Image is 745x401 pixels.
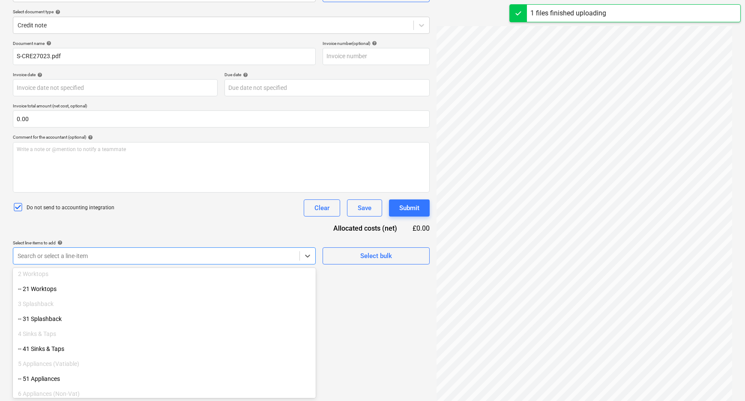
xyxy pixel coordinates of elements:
[13,387,316,401] div: 6 Appliances (Non-Vat)
[13,72,218,77] div: Invoice date
[318,223,411,233] div: Allocated costs (net)
[13,267,316,281] div: 2 Worktops
[370,41,377,46] span: help
[530,8,606,18] div: 1 files finished uploading
[36,72,42,77] span: help
[323,41,430,46] div: Invoice number (optional)
[13,48,316,65] input: Document name
[13,79,218,96] input: Invoice date not specified
[314,202,329,214] div: Clear
[54,9,60,15] span: help
[13,372,316,386] div: -- 51 Appliances
[224,72,429,77] div: Due date
[13,282,316,296] div: -- 21 Worktops
[86,135,93,140] span: help
[13,342,316,356] div: -- 41 Sinks & Taps
[13,103,430,110] p: Invoice total amount (net cost, optional)
[13,297,316,311] div: 3 Splashback
[45,41,51,46] span: help
[27,204,114,211] p: Do not send to accounting integration
[360,250,392,261] div: Select bulk
[13,110,430,128] input: Invoice total amount (net cost, optional)
[13,41,316,46] div: Document name
[13,9,430,15] div: Select document type
[323,48,430,65] input: Invoice number
[13,327,316,341] div: 4 Sinks & Taps
[411,223,430,233] div: £0.00
[304,199,340,217] button: Clear
[13,312,316,326] div: -- 31 Splashback
[389,199,430,217] button: Submit
[241,72,248,77] span: help
[224,79,429,96] input: Due date not specified
[323,247,430,264] button: Select bulk
[399,202,419,214] div: Submit
[13,357,316,371] div: 5 Appliances (Vatiable)
[702,360,745,401] iframe: Chat Widget
[347,199,382,217] button: Save
[13,240,316,246] div: Select line-items to add
[56,240,63,245] span: help
[13,134,430,140] div: Comment for the accountant (optional)
[358,202,371,214] div: Save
